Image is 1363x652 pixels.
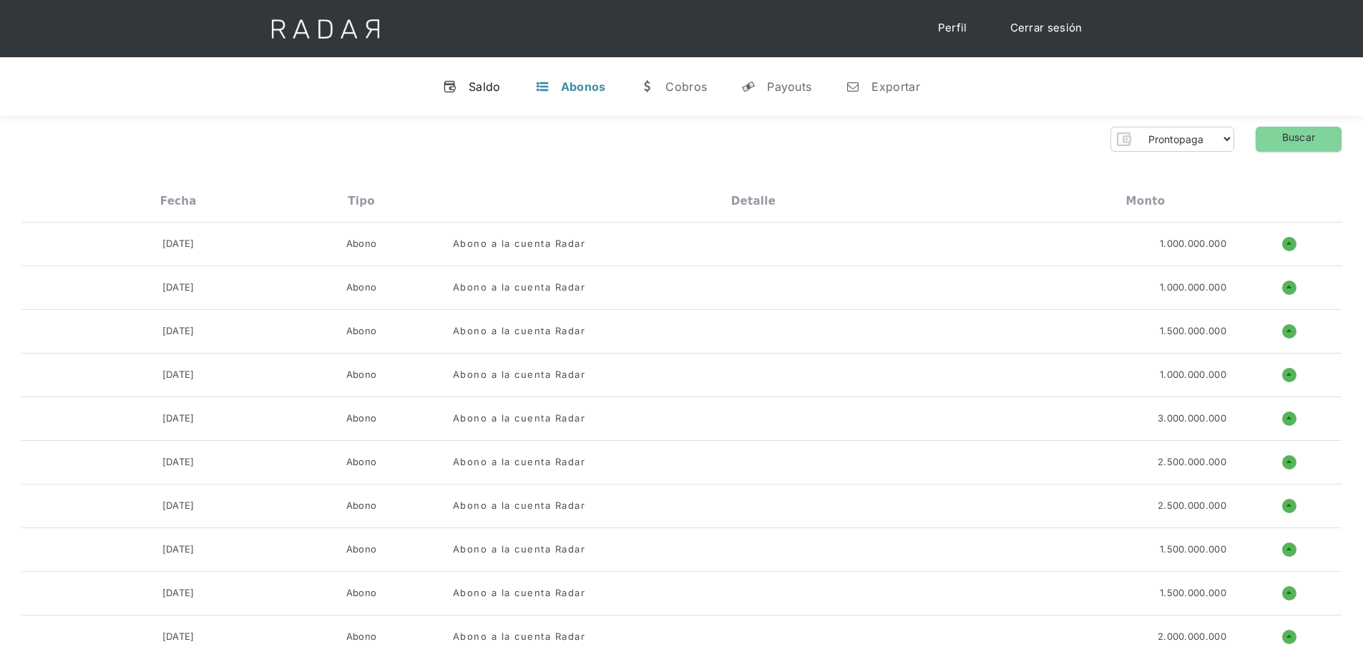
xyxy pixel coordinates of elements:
div: 2.500.000.000 [1158,455,1226,469]
h1: o [1282,586,1296,600]
div: Tipo [348,195,375,208]
h1: o [1282,542,1296,557]
div: v [443,79,457,94]
a: Buscar [1256,127,1342,152]
div: [DATE] [162,281,195,295]
div: Abono a la cuenta Radar [453,368,586,382]
div: Abono a la cuenta Radar [453,630,586,644]
a: Cerrar sesión [996,14,1097,42]
div: Abonos [561,79,606,94]
div: 1.500.000.000 [1160,542,1226,557]
div: 1.000.000.000 [1160,368,1226,382]
div: Abono a la cuenta Radar [453,499,586,513]
div: [DATE] [162,499,195,513]
div: Saldo [469,79,501,94]
div: Abono a la cuenta Radar [453,237,586,251]
div: y [741,79,756,94]
div: Abono [346,412,377,426]
div: Abono [346,630,377,644]
div: Abono a la cuenta Radar [453,412,586,426]
div: w [640,79,654,94]
div: [DATE] [162,542,195,557]
div: Fecha [160,195,197,208]
div: 2.000.000.000 [1158,630,1226,644]
div: Cobros [665,79,707,94]
div: Abono [346,368,377,382]
form: Form [1110,127,1234,152]
div: 1.000.000.000 [1160,237,1226,251]
div: Detalle [731,195,776,208]
div: [DATE] [162,324,195,339]
div: Abono a la cuenta Radar [453,542,586,557]
div: 1.500.000.000 [1160,324,1226,339]
div: 3.000.000.000 [1158,412,1226,426]
div: Abono [346,455,377,469]
div: Abono a la cuenta Radar [453,324,586,339]
h1: o [1282,630,1296,644]
div: t [535,79,549,94]
h1: o [1282,499,1296,513]
div: [DATE] [162,368,195,382]
div: Monto [1126,195,1166,208]
h1: o [1282,412,1296,426]
a: Perfil [924,14,982,42]
div: Abono [346,499,377,513]
div: 1.000.000.000 [1160,281,1226,295]
div: Abono [346,281,377,295]
h1: o [1282,368,1296,382]
div: n [846,79,860,94]
div: [DATE] [162,586,195,600]
div: 1.500.000.000 [1160,586,1226,600]
h1: o [1282,281,1296,295]
div: 2.500.000.000 [1158,499,1226,513]
h1: o [1282,324,1296,339]
div: [DATE] [162,455,195,469]
div: Payouts [767,79,811,94]
div: Abono [346,324,377,339]
h1: o [1282,455,1296,469]
div: [DATE] [162,412,195,426]
div: Abono [346,237,377,251]
div: Abono [346,542,377,557]
div: Abono [346,586,377,600]
div: Abono a la cuenta Radar [453,281,586,295]
div: Abono a la cuenta Radar [453,586,586,600]
h1: o [1282,237,1296,251]
div: [DATE] [162,237,195,251]
div: Exportar [871,79,919,94]
div: Abono a la cuenta Radar [453,455,586,469]
div: [DATE] [162,630,195,644]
